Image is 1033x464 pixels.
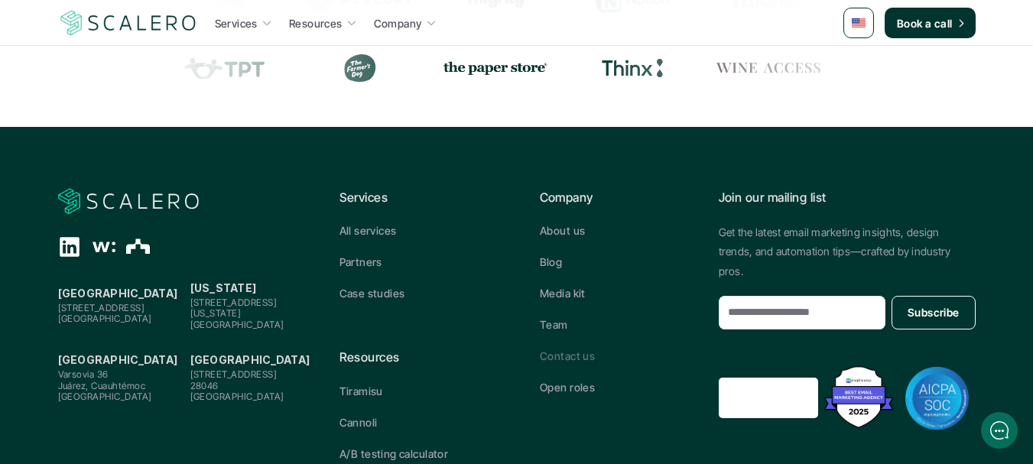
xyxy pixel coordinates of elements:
button: New conversation [12,99,294,131]
a: All services [339,222,494,238]
p: Get the latest email marketing insights, design trends, and automation tips—crafted by industry p... [719,222,976,281]
p: Open roles [540,379,595,395]
div: Linkedin [58,235,81,258]
img: Scalero company logo [58,8,199,37]
a: Book a call [885,8,976,38]
span: [STREET_ADDRESS] [190,297,278,308]
div: Wine Access [635,54,741,82]
img: AICPA SOC badge [905,366,970,430]
a: Cannoli [339,414,494,430]
span: [STREET_ADDRESS] [190,368,278,380]
p: Resources [289,15,343,31]
a: Media kit [540,285,694,301]
p: Services [339,188,494,208]
p: All services [339,222,397,238]
span: [STREET_ADDRESS] [58,302,145,313]
a: Tiramisu [339,383,494,399]
div: Prose [772,54,877,82]
img: Best Email Marketing Agency 2025 - Recognized by Mailmodo [820,362,897,432]
a: Partners [339,254,494,270]
p: Services [215,15,258,31]
p: Contact us [540,348,595,364]
span: [GEOGRAPHIC_DATA] [58,391,152,402]
a: About us [540,222,694,238]
a: Blog [540,254,694,270]
p: Company [374,15,422,31]
p: Subscribe [908,304,960,320]
a: Case studies [339,285,494,301]
a: Open roles [540,379,694,395]
div: The Org [127,235,151,258]
p: Case studies [339,285,405,301]
iframe: gist-messenger-bubble-iframe [981,412,1018,449]
span: Varsovia 36 [58,368,109,380]
p: About us [540,222,585,238]
p: Book a call [897,15,953,31]
p: Partners [339,254,382,270]
p: Resources [339,348,494,368]
img: the paper store [363,58,469,77]
p: Team [540,316,568,333]
p: A/B testing calculator [339,446,448,462]
div: Wellfound [93,235,115,258]
span: [GEOGRAPHIC_DATA] [58,313,152,324]
strong: [GEOGRAPHIC_DATA] [190,353,310,366]
span: We run on Gist [128,365,193,375]
p: Company [540,188,694,208]
strong: [GEOGRAPHIC_DATA] [58,287,178,300]
strong: [GEOGRAPHIC_DATA] [58,353,178,366]
p: Join our mailing list [719,188,976,208]
span: New conversation [99,109,184,121]
span: 28046 [GEOGRAPHIC_DATA] [190,380,284,402]
a: Scalero company logo for dark backgrounds [58,188,199,216]
a: Scalero company logo [58,9,199,37]
img: Scalero company logo for dark backgrounds [58,187,199,216]
span: Juárez, Cuauhtémoc [58,380,146,391]
div: The Farmer's Dog [227,54,333,82]
div: Thinx [499,54,605,82]
a: Team [540,316,694,333]
span: [US_STATE][GEOGRAPHIC_DATA] [190,307,284,329]
p: Cannoli [339,414,378,430]
p: Tiramisu [339,383,383,399]
strong: [US_STATE] [190,281,257,294]
button: Subscribe [892,296,975,329]
a: A/B testing calculator [339,446,494,462]
div: Teachers Pay Teachers [91,54,197,82]
a: Contact us [540,348,694,364]
p: Media kit [540,285,586,301]
p: Blog [540,254,563,270]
